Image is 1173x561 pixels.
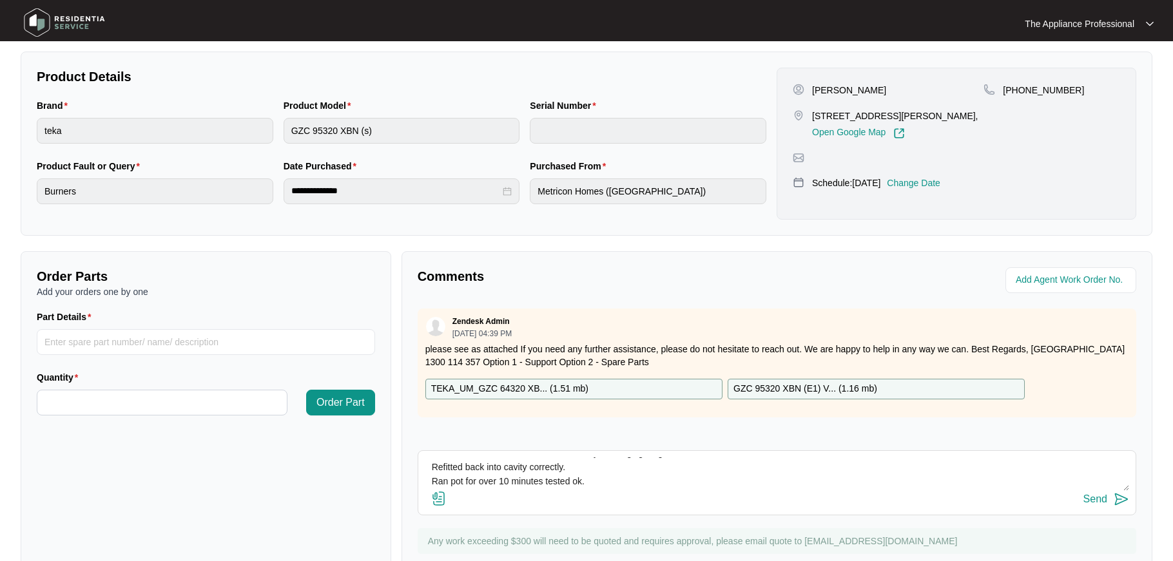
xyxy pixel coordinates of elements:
[37,329,375,355] input: Part Details
[1016,272,1129,288] input: Add Agent Work Order No.
[793,152,804,164] img: map-pin
[793,176,804,188] img: map-pin
[1025,17,1134,30] p: The Appliance Professional
[530,99,601,112] label: Serial Number
[431,491,447,506] img: file-attachment-doc.svg
[37,118,273,144] input: Brand
[733,382,877,396] p: GZC 95320 XBN (E1) V... ( 1.16 mb )
[37,160,145,173] label: Product Fault or Query
[37,390,287,415] input: Quantity
[425,343,1129,368] p: please see as attached If you need any further assistance, please do not hesitate to reach out. W...
[284,160,362,173] label: Date Purchased
[37,310,97,323] label: Part Details
[426,317,445,336] img: user.svg
[37,285,375,298] p: Add your orders one by one
[530,160,611,173] label: Purchased From
[812,128,905,139] a: Open Google Map
[37,371,83,384] label: Quantity
[1146,21,1154,27] img: dropdown arrow
[291,184,501,198] input: Date Purchased
[530,118,766,144] input: Serial Number
[1083,493,1107,505] div: Send
[316,395,365,410] span: Order Part
[1083,491,1129,508] button: Send
[1114,491,1129,507] img: send-icon.svg
[530,178,766,204] input: Purchased From
[793,84,804,95] img: user-pin
[418,267,768,285] p: Comments
[425,457,1129,491] textarea: Found wok tc loose and refitted. Also found that base had fallen into cavity causing lighting iss...
[812,84,886,97] p: [PERSON_NAME]
[284,118,520,144] input: Product Model
[452,330,512,338] p: [DATE] 04:39 PM
[37,99,73,112] label: Brand
[431,382,588,396] p: TEKA_UM_GZC 64320 XB... ( 1.51 mb )
[793,109,804,121] img: map-pin
[428,535,1130,547] p: Any work exceeding $300 will need to be quoted and requires approval, please email quote to [EMAI...
[306,390,375,415] button: Order Part
[893,128,905,139] img: Link-External
[1003,84,1084,97] p: [PHONE_NUMBER]
[37,68,766,86] p: Product Details
[984,84,995,95] img: map-pin
[452,316,510,327] p: Zendesk Admin
[19,3,110,42] img: residentia service logo
[284,99,356,112] label: Product Model
[812,176,880,189] p: Schedule: [DATE]
[887,176,940,189] p: Change Date
[37,178,273,204] input: Product Fault or Query
[37,267,375,285] p: Order Parts
[812,109,978,122] p: [STREET_ADDRESS][PERSON_NAME],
